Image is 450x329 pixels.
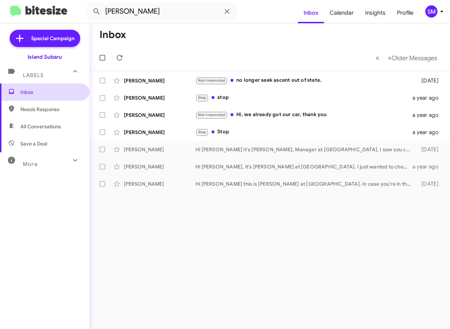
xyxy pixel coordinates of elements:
div: Hi [PERSON_NAME] this is [PERSON_NAME] at [GEOGRAPHIC_DATA]. In case you're in the market to sell... [195,180,415,187]
div: no longer seek ascent out of state. [195,76,415,85]
div: a year ago [412,94,444,101]
div: a year ago [412,163,444,170]
a: Insights [359,3,391,23]
div: [DATE] [415,77,444,84]
div: [PERSON_NAME] [124,163,195,170]
a: Special Campaign [10,30,80,47]
div: Hi [PERSON_NAME], it's [PERSON_NAME] at [GEOGRAPHIC_DATA]. I just wanted to check back in. I woul... [195,163,412,170]
div: a year ago [412,111,444,119]
a: Inbox [298,3,324,23]
div: [PERSON_NAME] [124,180,195,187]
span: Special Campaign [31,35,74,42]
nav: Page navigation example [372,51,441,65]
div: [PERSON_NAME] [124,146,195,153]
span: Not-Interested [198,113,226,117]
div: [PERSON_NAME] [124,77,195,84]
span: Needs Response [20,106,81,113]
span: Save a Deal [20,140,47,147]
span: » [388,53,392,62]
div: Stop [195,128,412,136]
div: [DATE] [415,146,444,153]
span: More [23,161,38,167]
a: Calendar [324,3,359,23]
div: a year ago [412,129,444,136]
button: Next [383,51,441,65]
div: [PERSON_NAME] [124,94,195,101]
div: stop [195,94,412,102]
button: SM [419,5,442,18]
span: All Conversations [20,123,61,130]
div: [PERSON_NAME] [124,129,195,136]
div: Hi [PERSON_NAME] it's [PERSON_NAME], Manager at [GEOGRAPHIC_DATA]. I saw you connected with our s... [195,146,415,153]
span: Older Messages [392,54,437,62]
input: Search [87,3,237,20]
div: SM [425,5,437,18]
button: Previous [371,51,384,65]
span: Inbox [20,89,81,96]
span: Stop [198,130,207,134]
a: Profile [391,3,419,23]
span: Not-Interested [198,78,226,83]
div: [DATE] [415,180,444,187]
span: Stop [198,95,207,100]
span: « [376,53,379,62]
div: [PERSON_NAME] [124,111,195,119]
div: Island Subaru [28,53,62,61]
div: Hi, we already got our car, thank you [195,111,412,119]
h1: Inbox [100,29,126,40]
span: Labels [23,72,44,78]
